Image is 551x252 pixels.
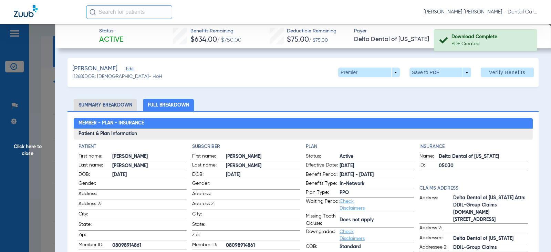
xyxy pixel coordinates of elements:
span: [PERSON_NAME] [226,153,300,160]
span: [DATE] [226,171,300,179]
span: [PERSON_NAME] [112,162,187,170]
span: 08098914861 [226,242,300,249]
span: Address: [419,194,453,223]
a: Check Disclaimers [340,229,365,241]
span: Delta Dental of [US_STATE] [354,35,444,44]
span: [DATE] [340,162,414,170]
span: Addressee: [419,234,453,243]
span: Plan Type: [306,189,340,197]
span: State: [192,221,226,230]
div: Download Complete [451,33,531,40]
h4: Subscriber [192,143,300,150]
span: Edit [126,67,132,73]
span: Status [99,28,123,35]
h4: Plan [306,143,414,150]
h4: Patient [79,143,187,150]
span: PPO [340,189,414,196]
a: Check Disclaimers [340,199,365,211]
span: Address 2: [419,224,453,234]
img: Search Icon [90,9,96,15]
span: [PERSON_NAME] [72,64,117,73]
span: Active [99,35,123,45]
span: / $75.00 [309,38,328,43]
div: PDF Created [451,40,531,47]
span: First name: [79,153,112,161]
span: Status: [306,153,340,161]
span: DDIL-Group Claims [453,244,528,251]
span: Address 2: [192,200,226,210]
span: Waiting Period: [306,198,340,212]
button: Save to PDF [409,68,471,77]
span: City: [79,211,112,220]
span: [DATE] [112,171,187,179]
span: Does not apply [340,216,414,224]
h2: Member - Plan - Insurance [74,118,533,129]
span: Delta Dental of [US_STATE] Attn: DDIL-Group Claims [DOMAIN_NAME][STREET_ADDRESS] [453,194,528,223]
span: Address: [79,190,112,200]
li: Full Breakdown [143,99,194,111]
span: State: [79,221,112,230]
span: First name: [192,153,226,161]
span: DOB: [79,171,112,179]
span: [PERSON_NAME] [PERSON_NAME] - Dental Care of [PERSON_NAME] [424,9,537,16]
span: Verified On [450,28,540,35]
span: Addressee 2: [419,244,453,252]
span: Zip: [79,231,112,241]
span: [PERSON_NAME] [112,153,187,160]
span: Last name: [192,162,226,170]
h3: Patient & Plan Information [74,129,533,140]
span: Missing Tooth Clause: [306,213,340,227]
span: Name: [419,153,439,161]
span: COB: [306,243,340,251]
span: Benefits Type: [306,180,340,188]
span: Address 2: [79,200,112,210]
span: Benefit Period: [306,171,340,179]
span: $75.00 [287,36,309,43]
input: Search for patients [86,5,172,19]
img: Zuub Logo [14,5,38,17]
span: Active [340,153,414,160]
span: DOB: [192,171,226,179]
button: Premier [338,68,400,77]
span: Payer [354,28,444,35]
span: Gender: [192,180,226,189]
span: City: [192,211,226,220]
span: Last name: [79,162,112,170]
span: Delta Dental of [US_STATE] [453,235,528,242]
span: Address: [192,190,226,200]
span: Effective Date: [306,162,340,170]
span: / $750.00 [217,38,241,43]
button: Verify Benefits [481,68,534,77]
span: Zip: [192,231,226,241]
span: Benefits Remaining [190,28,241,35]
span: ID: [419,162,439,170]
span: Delta Dental of [US_STATE] [439,153,528,160]
span: Gender: [79,180,112,189]
span: Member ID: [79,241,112,250]
span: Deductible Remaining [287,28,336,35]
li: Summary Breakdown [74,99,137,111]
span: (1268) DOB: [DEMOGRAPHIC_DATA] - HoH [72,73,162,80]
span: Standard [340,243,414,251]
span: In-Network [340,180,414,188]
span: 05030 [439,162,528,170]
span: [PERSON_NAME] [226,162,300,170]
span: $634.00 [190,36,217,43]
span: Verify Benefits [489,70,526,75]
span: Member ID: [192,241,226,250]
span: 08098914861 [112,242,187,249]
span: [DATE] - [DATE] [340,171,414,179]
h4: Insurance [419,143,528,150]
span: Downgrades: [306,228,340,242]
h4: Claims Address [419,185,528,192]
